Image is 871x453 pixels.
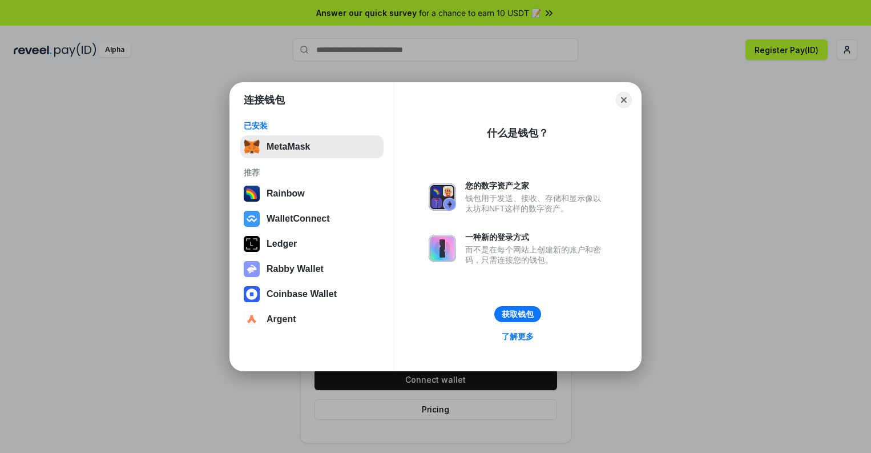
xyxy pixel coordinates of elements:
button: Ledger [240,232,384,255]
div: 而不是在每个网站上创建新的账户和密码，只需连接您的钱包。 [465,244,607,265]
div: 一种新的登录方式 [465,232,607,242]
button: WalletConnect [240,207,384,230]
img: svg+xml,%3Csvg%20xmlns%3D%22http%3A%2F%2Fwww.w3.org%2F2000%2Fsvg%22%20width%3D%2228%22%20height%3... [244,236,260,252]
div: 什么是钱包？ [487,126,549,140]
h1: 连接钱包 [244,93,285,107]
div: Ledger [267,239,297,249]
button: Close [616,92,632,108]
div: 您的数字资产之家 [465,181,607,191]
img: svg+xml,%3Csvg%20width%3D%2228%22%20height%3D%2228%22%20viewBox%3D%220%200%2028%2028%22%20fill%3D... [244,286,260,302]
a: 了解更多 [495,329,541,344]
button: MetaMask [240,135,384,158]
button: Rainbow [240,182,384,205]
img: svg+xml,%3Csvg%20xmlns%3D%22http%3A%2F%2Fwww.w3.org%2F2000%2Fsvg%22%20fill%3D%22none%22%20viewBox... [244,261,260,277]
div: Argent [267,314,296,324]
div: Coinbase Wallet [267,289,337,299]
img: svg+xml,%3Csvg%20width%3D%2228%22%20height%3D%2228%22%20viewBox%3D%220%200%2028%2028%22%20fill%3D... [244,311,260,327]
img: svg+xml,%3Csvg%20fill%3D%22none%22%20height%3D%2233%22%20viewBox%3D%220%200%2035%2033%22%20width%... [244,139,260,155]
div: 了解更多 [502,331,534,342]
button: Rabby Wallet [240,258,384,280]
div: Rainbow [267,189,305,199]
button: Coinbase Wallet [240,283,384,306]
img: svg+xml,%3Csvg%20xmlns%3D%22http%3A%2F%2Fwww.w3.org%2F2000%2Fsvg%22%20fill%3D%22none%22%20viewBox... [429,183,456,211]
button: Argent [240,308,384,331]
img: svg+xml,%3Csvg%20xmlns%3D%22http%3A%2F%2Fwww.w3.org%2F2000%2Fsvg%22%20fill%3D%22none%22%20viewBox... [429,235,456,262]
div: 钱包用于发送、接收、存储和显示像以太坊和NFT这样的数字资产。 [465,193,607,214]
div: 已安装 [244,121,380,131]
img: svg+xml,%3Csvg%20width%3D%22120%22%20height%3D%22120%22%20viewBox%3D%220%200%20120%20120%22%20fil... [244,186,260,202]
div: WalletConnect [267,214,330,224]
div: Rabby Wallet [267,264,324,274]
button: 获取钱包 [494,306,541,322]
div: 获取钱包 [502,309,534,319]
img: svg+xml,%3Csvg%20width%3D%2228%22%20height%3D%2228%22%20viewBox%3D%220%200%2028%2028%22%20fill%3D... [244,211,260,227]
div: 推荐 [244,167,380,178]
div: MetaMask [267,142,310,152]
